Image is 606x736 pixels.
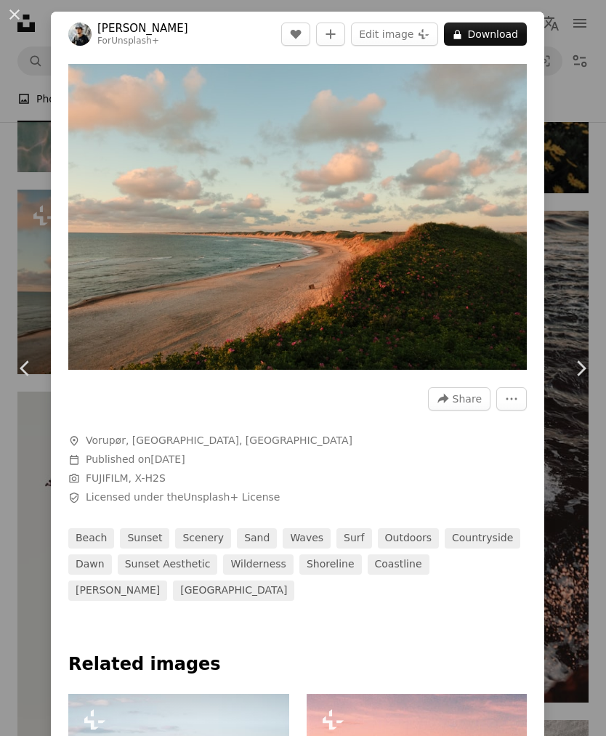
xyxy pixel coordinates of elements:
a: Unsplash+ License [184,491,280,503]
a: beach [68,528,114,549]
a: surf [336,528,371,549]
a: shoreline [299,554,362,575]
h4: Related images [68,653,527,676]
button: Add to Collection [316,23,345,46]
a: dawn [68,554,112,575]
span: Share [453,388,482,410]
button: Like [281,23,310,46]
a: Next [555,299,606,438]
a: waves [283,528,331,549]
time: July 16, 2024 at 4:10:17 AM EDT [150,453,185,465]
a: sunset aesthetic [118,554,218,575]
span: Vorupør, [GEOGRAPHIC_DATA], [GEOGRAPHIC_DATA] [86,434,352,448]
button: FUJIFILM, X-H2S [86,472,166,486]
a: [PERSON_NAME] [97,21,188,36]
a: sand [237,528,277,549]
a: sunset [120,528,169,549]
a: outdoors [378,528,439,549]
button: Edit image [351,23,438,46]
span: Licensed under the [86,490,280,505]
a: scenery [175,528,231,549]
button: More Actions [496,387,527,411]
a: Unsplash+ [111,36,159,46]
button: Share this image [428,387,490,411]
a: coastline [368,554,429,575]
a: [GEOGRAPHIC_DATA] [173,581,294,601]
img: Go to Daniel J. Schwarz's profile [68,23,92,46]
button: Download [444,23,527,46]
span: Published on [86,453,185,465]
img: A view of a beach with a grassy hill next to it [68,64,527,370]
a: wilderness [223,554,293,575]
a: [PERSON_NAME] [68,581,167,601]
div: For [97,36,188,47]
a: countryside [445,528,520,549]
button: Zoom in on this image [68,64,527,370]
